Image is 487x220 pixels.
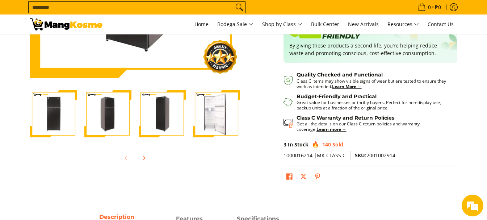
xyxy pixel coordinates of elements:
[259,14,306,34] a: Shop by Class
[332,141,343,148] span: Sold
[193,91,240,137] img: Condura 8.7 Cu. Ft. No Frost Inverter Refrigerator, Dark Inox CNF-268i (Class C)-4
[284,141,286,148] span: 3
[214,14,257,34] a: Bodega Sale
[136,150,152,166] button: Next
[119,4,136,21] div: Minimize live chat window
[42,65,100,138] span: We're online!
[284,171,294,184] a: Share on Facebook
[194,21,209,28] span: Home
[348,21,379,28] span: New Arrivals
[297,93,377,100] strong: Budget-Friendly and Practical
[38,41,122,50] div: Chat with us now
[312,171,323,184] a: Pin on Pinterest
[84,91,131,137] img: Condura 8.7 Cu. Ft. No Frost Inverter Refrigerator, Dark Inox CNF-268i (Class C)-2
[355,152,366,159] span: SKU:
[288,141,308,148] span: In Stock
[355,152,395,159] span: 2001002914
[316,126,347,132] a: Learn more →
[307,14,343,34] a: Bulk Center
[297,100,450,111] p: Great value for businesses or thrifty buyers. Perfect for non-display use, backup units at a frac...
[110,14,457,34] nav: Main Menu
[387,20,419,29] span: Resources
[4,145,138,170] textarea: Type your message and hit 'Enter'
[428,21,454,28] span: Contact Us
[332,83,362,90] a: Learn More →
[424,14,457,34] a: Contact Us
[416,3,443,11] span: •
[262,20,302,29] span: Shop by Class
[311,21,339,28] span: Bulk Center
[217,20,253,29] span: Bodega Sale
[427,5,432,10] span: 0
[191,14,212,34] a: Home
[30,18,102,30] img: Condura 8.7 Cu. Ft. No Frost Inverter Refrigerator, Dark Inox CNF-268i | Mang Kosme
[284,152,346,159] span: 1000016214 |MK CLASS C
[297,71,383,78] strong: Quality Checked and Functional
[289,42,452,57] p: By giving these products a second life, you’re helping reduce waste and promoting conscious, cost...
[322,141,331,148] span: 140
[384,14,423,34] a: Resources
[139,91,186,137] img: Condura 8.7 Cu. Ft. No Frost Inverter Refrigerator, Dark Inox CNF-268i (Class C)-3
[234,2,245,13] button: Search
[297,115,394,121] strong: Class C Warranty and Return Policies
[434,5,442,10] span: ₱0
[297,78,450,89] p: Class C items may show visible signs of wear but are tested to ensure they work as intended.
[344,14,382,34] a: New Arrivals
[30,91,77,137] img: Condura 8.7 Cu. Ft. No Frost Inverter Refrigerator, Dark Inox CNF-268i (Class C)-1
[298,171,308,184] a: Post on X
[297,121,450,132] p: Get all the details on our Class C return policies and warranty coverage.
